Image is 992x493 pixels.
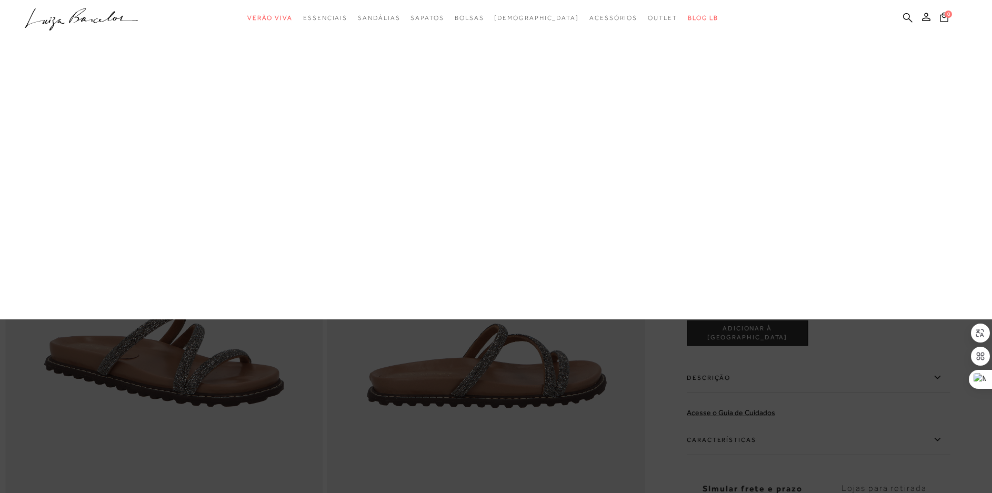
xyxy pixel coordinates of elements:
[937,12,951,26] button: 0
[589,14,637,22] span: Acessórios
[303,8,347,28] a: categoryNavScreenReaderText
[303,14,347,22] span: Essenciais
[358,14,400,22] span: Sandálias
[247,14,293,22] span: Verão Viva
[247,8,293,28] a: categoryNavScreenReaderText
[455,8,484,28] a: categoryNavScreenReaderText
[945,11,952,18] span: 0
[455,14,484,22] span: Bolsas
[688,14,718,22] span: BLOG LB
[589,8,637,28] a: categoryNavScreenReaderText
[494,8,579,28] a: noSubCategoriesText
[410,14,444,22] span: Sapatos
[648,14,677,22] span: Outlet
[494,14,579,22] span: [DEMOGRAPHIC_DATA]
[648,8,677,28] a: categoryNavScreenReaderText
[358,8,400,28] a: categoryNavScreenReaderText
[410,8,444,28] a: categoryNavScreenReaderText
[688,8,718,28] a: BLOG LB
